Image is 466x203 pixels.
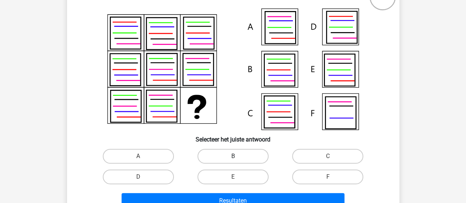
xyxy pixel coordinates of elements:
[103,169,174,184] label: D
[197,149,269,164] label: B
[79,130,388,143] h6: Selecteer het juiste antwoord
[197,169,269,184] label: E
[103,149,174,164] label: A
[292,149,363,164] label: C
[292,169,363,184] label: F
